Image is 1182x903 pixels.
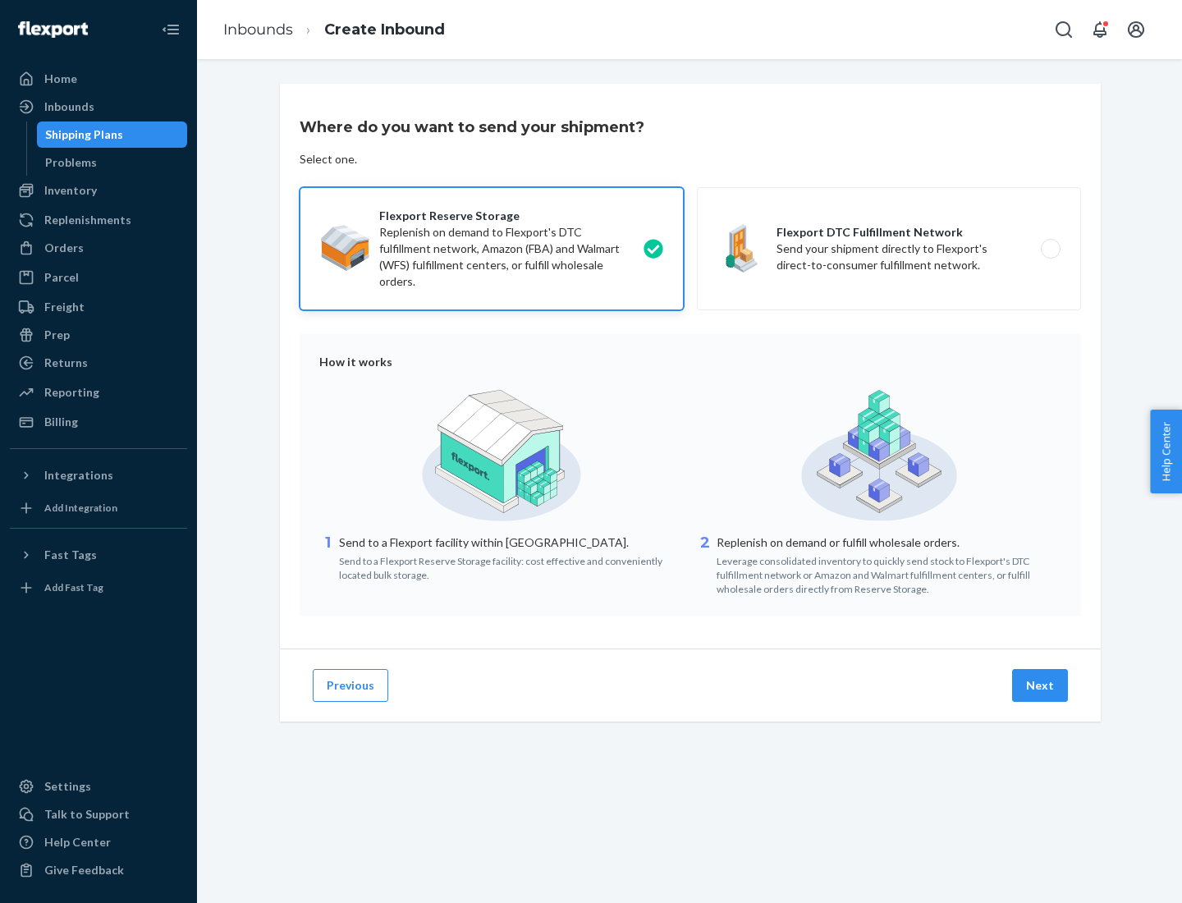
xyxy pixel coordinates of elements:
a: Parcel [10,264,187,291]
a: Prep [10,322,187,348]
div: Parcel [44,269,79,286]
a: Billing [10,409,187,435]
div: Billing [44,414,78,430]
div: Talk to Support [44,806,130,823]
a: Inbounds [10,94,187,120]
button: Close Navigation [154,13,187,46]
div: Home [44,71,77,87]
div: 2 [697,533,713,596]
a: Inbounds [223,21,293,39]
a: Reporting [10,379,187,406]
div: Settings [44,778,91,795]
button: Open Search Box [1047,13,1080,46]
a: Home [10,66,187,92]
div: Fast Tags [44,547,97,563]
button: Fast Tags [10,542,187,568]
div: Add Integration [44,501,117,515]
div: Orders [44,240,84,256]
div: 1 [319,533,336,582]
a: Inventory [10,177,187,204]
button: Next [1012,669,1068,702]
p: Replenish on demand or fulfill wholesale orders. [717,534,1061,551]
div: Integrations [44,467,113,484]
div: Problems [45,154,97,171]
a: Add Integration [10,495,187,521]
button: Open notifications [1083,13,1116,46]
div: Add Fast Tag [44,580,103,594]
button: Integrations [10,462,187,488]
img: Flexport logo [18,21,88,38]
p: Send to a Flexport facility within [GEOGRAPHIC_DATA]. [339,534,684,551]
div: Help Center [44,834,111,850]
div: Reporting [44,384,99,401]
a: Orders [10,235,187,261]
button: Previous [313,669,388,702]
div: Replenishments [44,212,131,228]
div: Shipping Plans [45,126,123,143]
div: Prep [44,327,70,343]
div: Inventory [44,182,97,199]
div: Inbounds [44,99,94,115]
ol: breadcrumbs [210,6,458,54]
a: Help Center [10,829,187,855]
a: Add Fast Tag [10,575,187,601]
div: Send to a Flexport Reserve Storage facility: cost effective and conveniently located bulk storage. [339,551,684,582]
a: Replenishments [10,207,187,233]
div: How it works [319,354,1061,370]
h3: Where do you want to send your shipment? [300,117,644,138]
button: Give Feedback [10,857,187,883]
div: Freight [44,299,85,315]
button: Open account menu [1120,13,1152,46]
div: Give Feedback [44,862,124,878]
a: Settings [10,773,187,800]
div: Select one. [300,151,357,167]
a: Returns [10,350,187,376]
a: Talk to Support [10,801,187,827]
a: Freight [10,294,187,320]
div: Leverage consolidated inventory to quickly send stock to Flexport's DTC fulfillment network or Am... [717,551,1061,596]
a: Create Inbound [324,21,445,39]
button: Help Center [1150,410,1182,493]
a: Problems [37,149,188,176]
a: Shipping Plans [37,121,188,148]
div: Returns [44,355,88,371]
